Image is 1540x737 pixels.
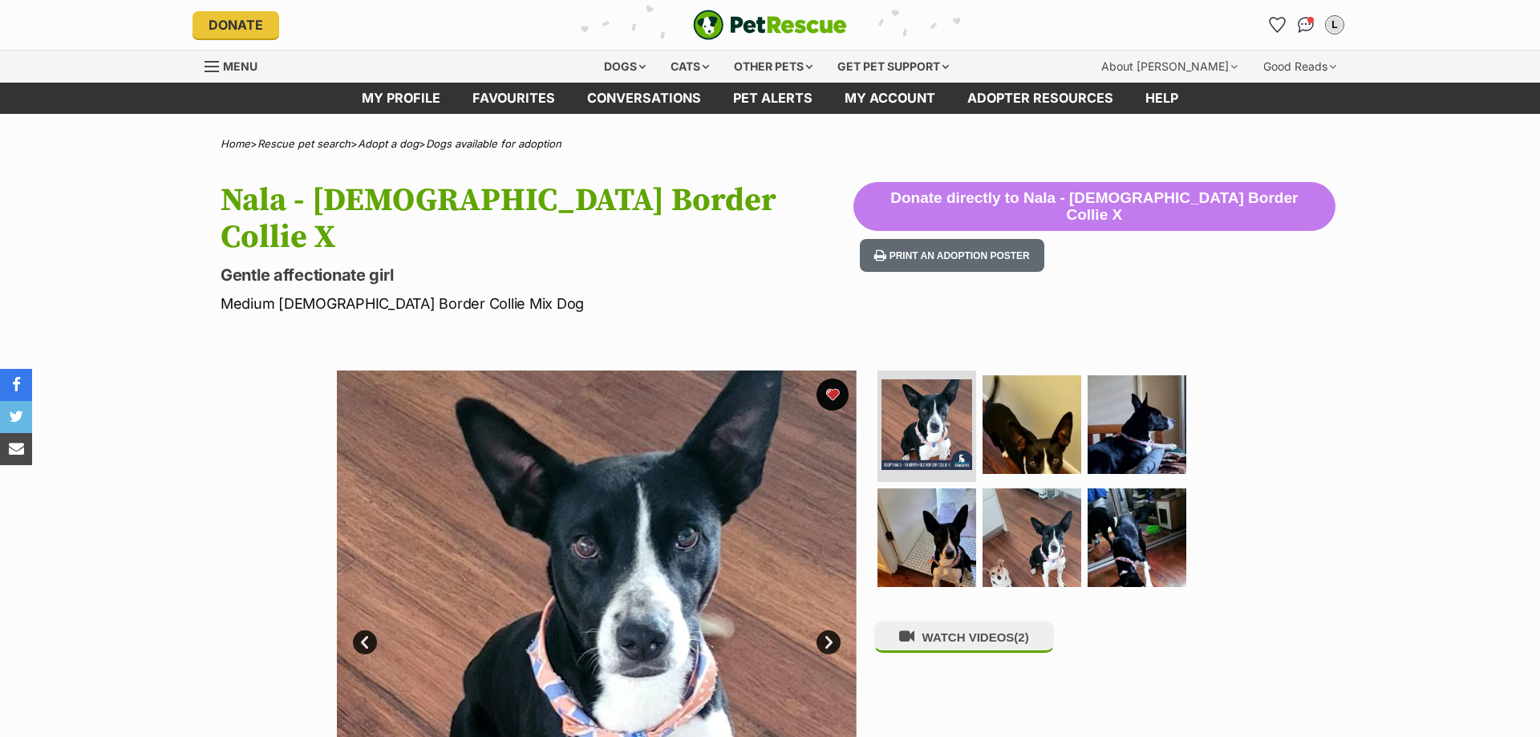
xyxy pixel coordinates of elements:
a: Adopter resources [951,83,1129,114]
div: Cats [659,51,720,83]
a: Next [817,630,841,654]
div: About [PERSON_NAME] [1090,51,1249,83]
img: chat-41dd97257d64d25036548639549fe6c8038ab92f7586957e7f3b1b290dea8141.svg [1298,17,1315,33]
a: Adopt a dog [358,137,419,150]
a: Rescue pet search [257,137,351,150]
a: Conversations [1293,12,1319,38]
div: > > > [180,138,1360,150]
img: Photo of Nala 19 Month Old Border Collie X [983,488,1081,587]
a: Home [221,137,250,150]
img: logo-e224e6f780fb5917bec1dbf3a21bbac754714ae5b6737aabdf751b685950b380.svg [693,10,847,40]
a: conversations [571,83,717,114]
p: Gentle affectionate girl [221,264,853,286]
div: Good Reads [1252,51,1347,83]
a: My account [829,83,951,114]
span: Menu [223,59,257,73]
button: Donate directly to Nala - [DEMOGRAPHIC_DATA] Border Collie X [853,182,1335,232]
span: (2) [1014,630,1028,644]
button: Print an adoption poster [860,239,1044,272]
a: Help [1129,83,1194,114]
a: My profile [346,83,456,114]
a: Dogs available for adoption [426,137,561,150]
a: Donate [192,11,279,38]
p: Medium [DEMOGRAPHIC_DATA] Border Collie Mix Dog [221,293,853,314]
ul: Account quick links [1264,12,1347,38]
img: Photo of Nala 19 Month Old Border Collie X [983,375,1081,474]
a: Favourites [456,83,571,114]
img: Photo of Nala 19 Month Old Border Collie X [881,379,972,470]
button: favourite [817,379,849,411]
h1: Nala - [DEMOGRAPHIC_DATA] Border Collie X [221,182,853,256]
a: Favourites [1264,12,1290,38]
button: My account [1322,12,1347,38]
button: WATCH VIDEOS(2) [874,622,1054,653]
img: Photo of Nala 19 Month Old Border Collie X [877,488,976,587]
a: Prev [353,630,377,654]
div: L [1327,17,1343,33]
a: Menu [205,51,269,79]
a: PetRescue [693,10,847,40]
div: Other pets [723,51,824,83]
img: Photo of Nala 19 Month Old Border Collie X [1088,488,1186,587]
a: Pet alerts [717,83,829,114]
div: Get pet support [826,51,960,83]
div: Dogs [593,51,657,83]
img: Photo of Nala 19 Month Old Border Collie X [1088,375,1186,474]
